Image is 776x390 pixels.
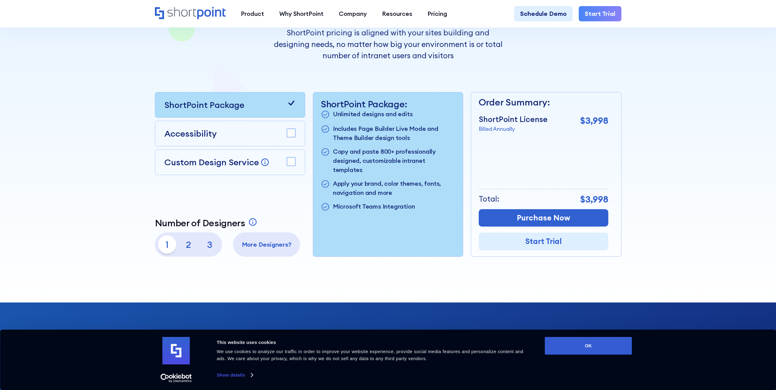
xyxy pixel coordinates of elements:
p: ShortPoint Package: [321,98,455,109]
a: Start Trial [579,6,621,21]
p: Includes Page Builder Live Mode and Theme Builder design tools [333,124,455,142]
p: Order Summary: [479,95,608,109]
p: 3 [201,235,219,254]
div: This website uses cookies [217,339,531,346]
p: 2 [179,235,198,254]
p: Number of Designers [155,217,245,228]
p: More Designers? [236,240,297,249]
p: ShortPoint pricing is aligned with your sites building and designing needs, no matter how big you... [274,27,502,62]
p: Unlimited designs and edits [333,109,413,120]
a: Number of Designers [155,217,259,228]
div: Pricing [427,9,447,18]
a: Why ShortPoint [272,6,331,21]
p: Accessibility [164,127,217,140]
a: Product [233,6,272,21]
a: Show details [217,370,253,380]
p: $3,998 [580,114,608,127]
div: Why ShortPoint [279,9,324,18]
a: Schedule Demo [514,6,573,21]
p: Custom Design Service [164,157,259,168]
p: $3,998 [580,192,608,206]
p: ShortPoint Package [164,98,244,111]
div: Resources [382,9,412,18]
a: Pricing [420,6,455,21]
a: Resources [374,6,420,21]
p: Total: [479,193,499,205]
img: logo [163,337,190,364]
div: Company [339,9,367,18]
a: Purchase Now [479,209,608,227]
div: Product [241,9,264,18]
p: Billed Annually [479,125,548,133]
button: OK [545,337,632,355]
p: Microsoft Teams Integration [333,202,415,212]
span: We use cookies to analyze our traffic in order to improve your website experience, provide social... [217,349,524,361]
a: Company [331,6,374,21]
p: Apply your brand, color themes, fonts, navigation and more [333,179,455,197]
p: Copy and paste 800+ professionally designed, customizable intranet templates [333,147,455,174]
a: Home [155,7,226,20]
p: ShortPoint License [479,114,548,125]
p: 1 [158,235,176,254]
a: Usercentrics Cookiebot - opens in a new window [149,374,203,383]
a: Start Trial [479,233,608,250]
